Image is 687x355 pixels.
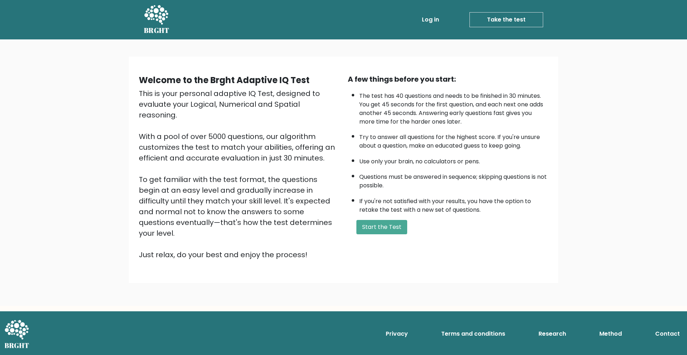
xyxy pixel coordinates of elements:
[652,327,683,341] a: Contact
[144,26,170,35] h5: BRGHT
[139,88,339,260] div: This is your personal adaptive IQ Test, designed to evaluate your Logical, Numerical and Spatial ...
[438,327,508,341] a: Terms and conditions
[359,88,548,126] li: The test has 40 questions and needs to be finished in 30 minutes. You get 45 seconds for the firs...
[596,327,625,341] a: Method
[359,193,548,214] li: If you're not satisfied with your results, you have the option to retake the test with a new set ...
[383,327,411,341] a: Privacy
[356,220,407,234] button: Start the Test
[144,3,170,37] a: BRGHT
[359,169,548,190] li: Questions must be answered in sequence; skipping questions is not possible.
[359,154,548,166] li: Use only your brain, no calculators or pens.
[469,12,543,27] a: Take the test
[536,327,569,341] a: Research
[348,74,548,85] div: A few things before you start:
[419,13,442,27] a: Log in
[359,129,548,150] li: Try to answer all questions for the highest score. If you're unsure about a question, make an edu...
[139,74,310,86] b: Welcome to the Brght Adaptive IQ Test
